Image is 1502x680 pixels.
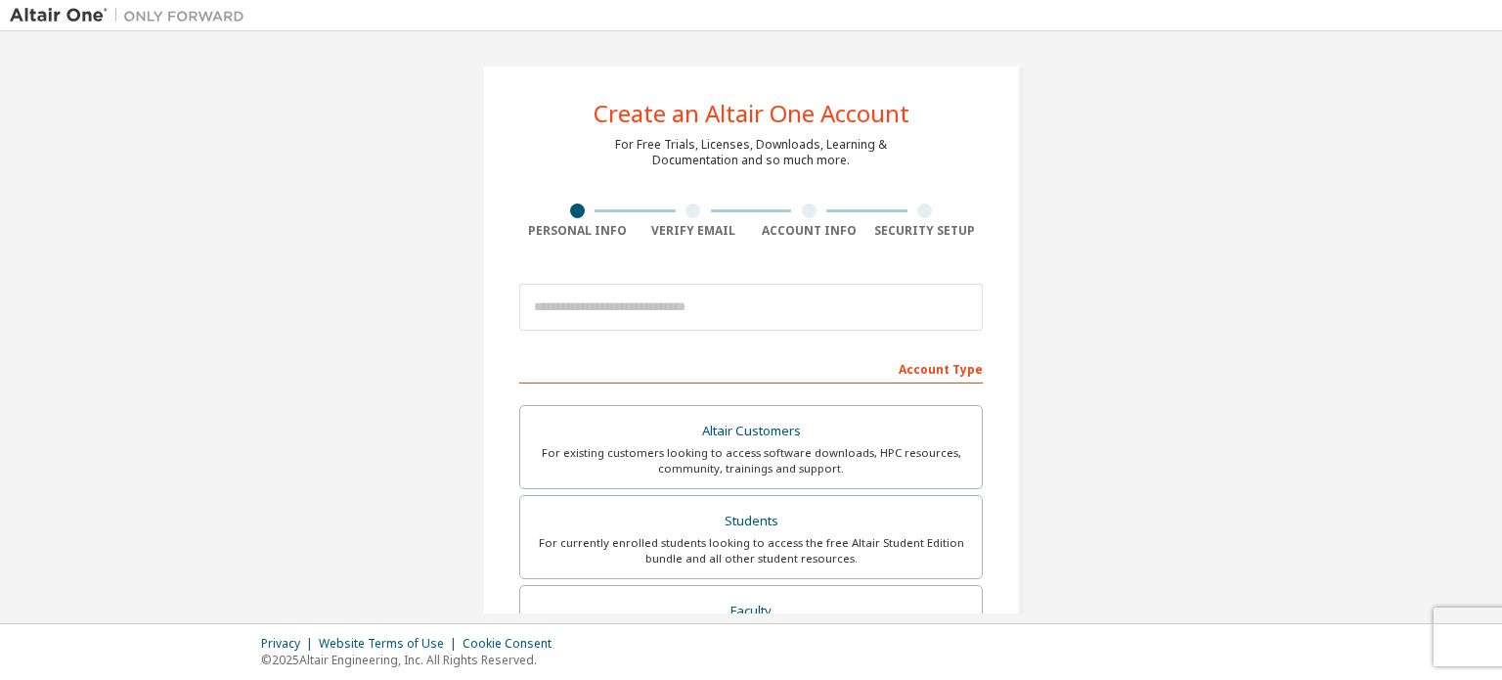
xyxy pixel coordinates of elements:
div: Account Info [751,223,867,239]
p: © 2025 Altair Engineering, Inc. All Rights Reserved. [261,652,563,668]
img: Altair One [10,6,254,25]
div: For currently enrolled students looking to access the free Altair Student Edition bundle and all ... [532,535,970,567]
div: Students [532,508,970,535]
div: Website Terms of Use [319,636,463,652]
div: Security Setup [867,223,984,239]
div: Personal Info [519,223,636,239]
div: Altair Customers [532,418,970,445]
div: Verify Email [636,223,752,239]
div: Create an Altair One Account [594,102,909,125]
div: Privacy [261,636,319,652]
div: Account Type [519,352,983,384]
div: Faculty [532,598,970,625]
div: For Free Trials, Licenses, Downloads, Learning & Documentation and so much more. [615,137,887,168]
div: For existing customers looking to access software downloads, HPC resources, community, trainings ... [532,445,970,476]
div: Cookie Consent [463,636,563,652]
